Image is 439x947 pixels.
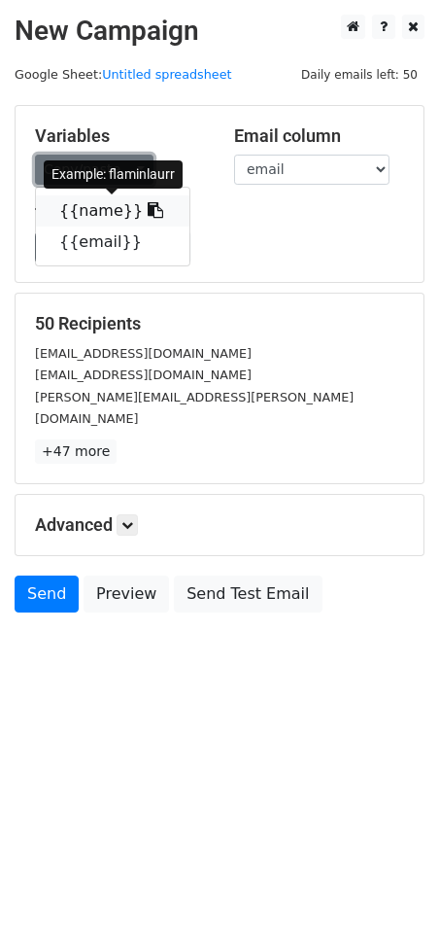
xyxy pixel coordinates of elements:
[35,346,252,361] small: [EMAIL_ADDRESS][DOMAIN_NAME]
[174,576,321,613] a: Send Test Email
[35,439,117,464] a: +47 more
[342,854,439,947] iframe: Chat Widget
[35,368,252,382] small: [EMAIL_ADDRESS][DOMAIN_NAME]
[294,64,424,86] span: Daily emails left: 50
[35,390,354,427] small: [PERSON_NAME][EMAIL_ADDRESS][PERSON_NAME][DOMAIN_NAME]
[35,313,404,334] h5: 50 Recipients
[35,155,153,185] a: Copy/paste...
[84,576,169,613] a: Preview
[15,576,79,613] a: Send
[35,514,404,536] h5: Advanced
[44,160,183,189] div: Example: flaminlaurr
[35,125,205,147] h5: Variables
[294,67,424,82] a: Daily emails left: 50
[234,125,404,147] h5: Email column
[36,227,189,258] a: {{email}}
[15,67,232,82] small: Google Sheet:
[102,67,231,82] a: Untitled spreadsheet
[15,15,424,48] h2: New Campaign
[36,195,189,227] a: {{name}}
